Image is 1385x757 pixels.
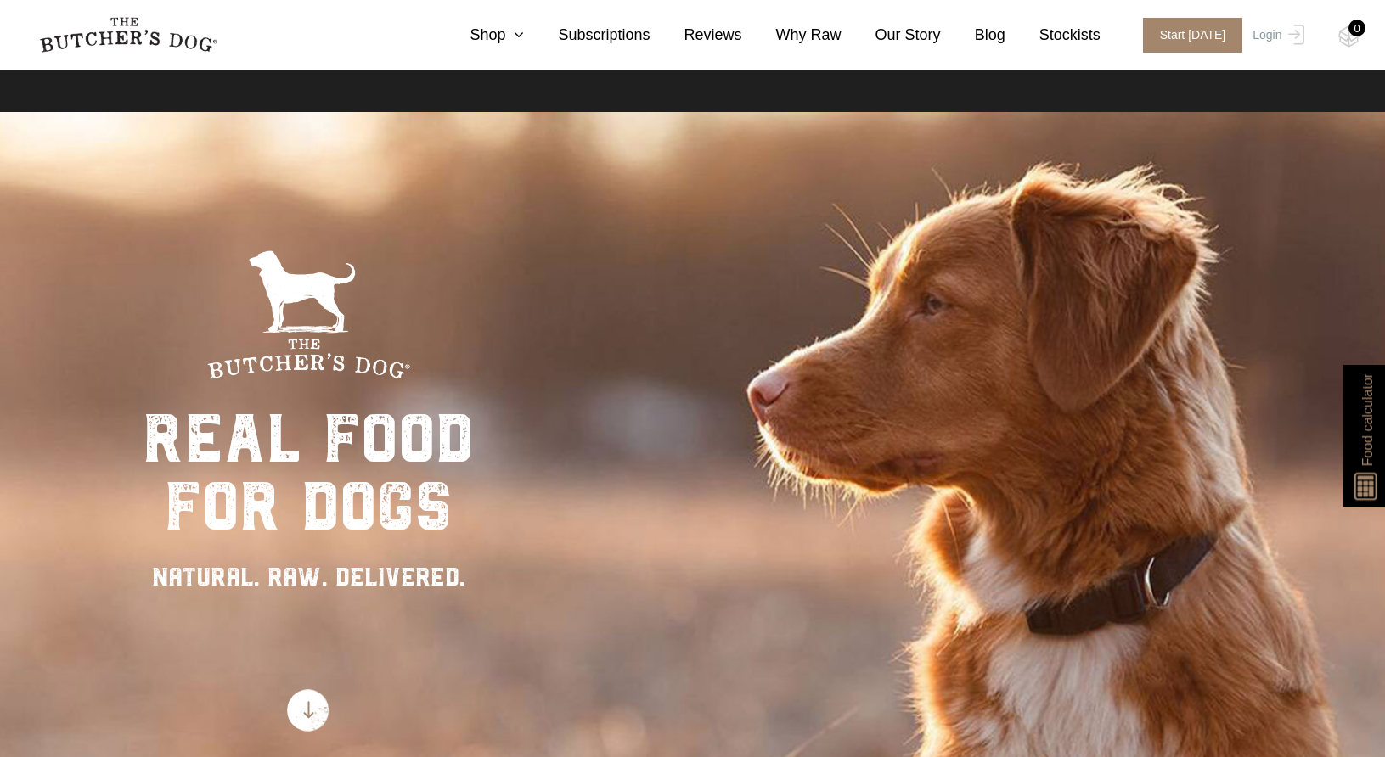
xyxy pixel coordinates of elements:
span: Start [DATE] [1143,18,1243,53]
a: Subscriptions [524,24,650,47]
div: 0 [1348,20,1365,36]
div: NATURAL. RAW. DELIVERED. [143,558,474,596]
a: Start [DATE] [1126,18,1249,53]
a: Shop [436,24,524,47]
a: Blog [941,24,1005,47]
a: Login [1248,18,1303,53]
a: Stockists [1005,24,1101,47]
a: Why Raw [742,24,842,47]
img: TBD_Cart-Empty.png [1338,25,1360,48]
span: Food calculator [1357,373,1377,466]
div: real food for dogs [143,405,474,541]
a: Reviews [650,24,742,47]
a: Our Story [842,24,941,47]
